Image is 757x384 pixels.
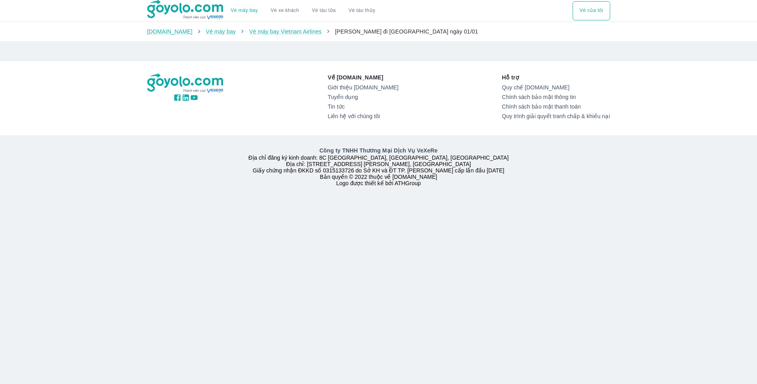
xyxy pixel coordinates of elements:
[147,28,610,36] nav: breadcrumb
[271,8,299,14] a: Vé xe khách
[328,84,398,91] a: Giới thiệu [DOMAIN_NAME]
[147,73,225,93] img: logo
[502,73,610,81] p: Hỗ trợ
[502,103,610,110] a: Chính sách bảo mật thanh toán
[502,94,610,100] a: Chính sách bảo mật thông tin
[206,28,236,35] a: Vé máy bay
[328,103,398,110] a: Tin tức
[249,28,322,35] a: Vé máy bay Vietnam Airlines
[231,8,258,14] a: Vé máy bay
[328,73,398,81] p: Về [DOMAIN_NAME]
[328,94,398,100] a: Tuyển dụng
[224,1,381,20] div: choose transportation mode
[502,113,610,119] a: Quy trình giải quyết tranh chấp & khiếu nại
[149,146,609,154] p: Công ty TNHH Thương Mại Dịch Vụ VeXeRe
[306,1,342,20] a: Vé tàu lửa
[342,1,381,20] button: Vé tàu thủy
[502,84,610,91] a: Quy chế [DOMAIN_NAME]
[573,1,610,20] button: Vé của tôi
[142,146,615,186] div: Địa chỉ đăng ký kinh doanh: 8C [GEOGRAPHIC_DATA], [GEOGRAPHIC_DATA], [GEOGRAPHIC_DATA] Địa chỉ: [...
[573,1,610,20] div: choose transportation mode
[328,113,398,119] a: Liên hệ với chúng tôi
[147,28,193,35] a: [DOMAIN_NAME]
[335,28,478,35] span: [PERSON_NAME] đi [GEOGRAPHIC_DATA] ngày 01/01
